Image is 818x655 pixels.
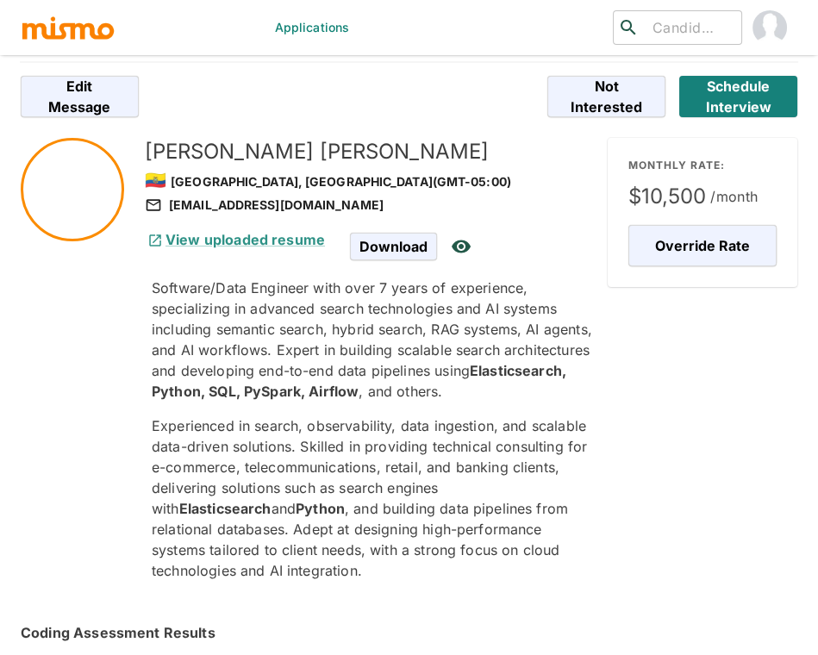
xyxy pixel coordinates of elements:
[296,500,345,517] strong: Python
[710,184,759,209] span: /month
[646,16,734,40] input: Candidate search
[145,138,594,165] h5: [PERSON_NAME] [PERSON_NAME]
[679,76,797,117] button: Schedule Interview
[145,165,594,195] div: [GEOGRAPHIC_DATA], [GEOGRAPHIC_DATA] (GMT-05:00)
[752,10,787,45] img: Carmen Vilachá
[21,76,139,117] button: Edit Message
[350,238,437,253] a: Download
[21,622,797,643] h6: Coding Assessment Results
[145,231,325,248] a: View uploaded resume
[547,76,665,117] button: Not Interested
[350,233,437,260] span: Download
[628,225,777,266] button: Override Rate
[628,183,777,210] span: $10,500
[145,195,594,215] div: [EMAIL_ADDRESS][DOMAIN_NAME]
[152,415,594,581] p: Experienced in search, observability, data ingestion, and scalable data-driven solutions. Skilled...
[21,15,116,41] img: logo
[179,500,272,517] strong: Elasticsearch
[628,159,777,172] p: MONTHLY RATE:
[152,278,594,402] p: Software/Data Engineer with over 7 years of experience, specializing in advanced search technolog...
[145,170,166,190] span: 🇪🇨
